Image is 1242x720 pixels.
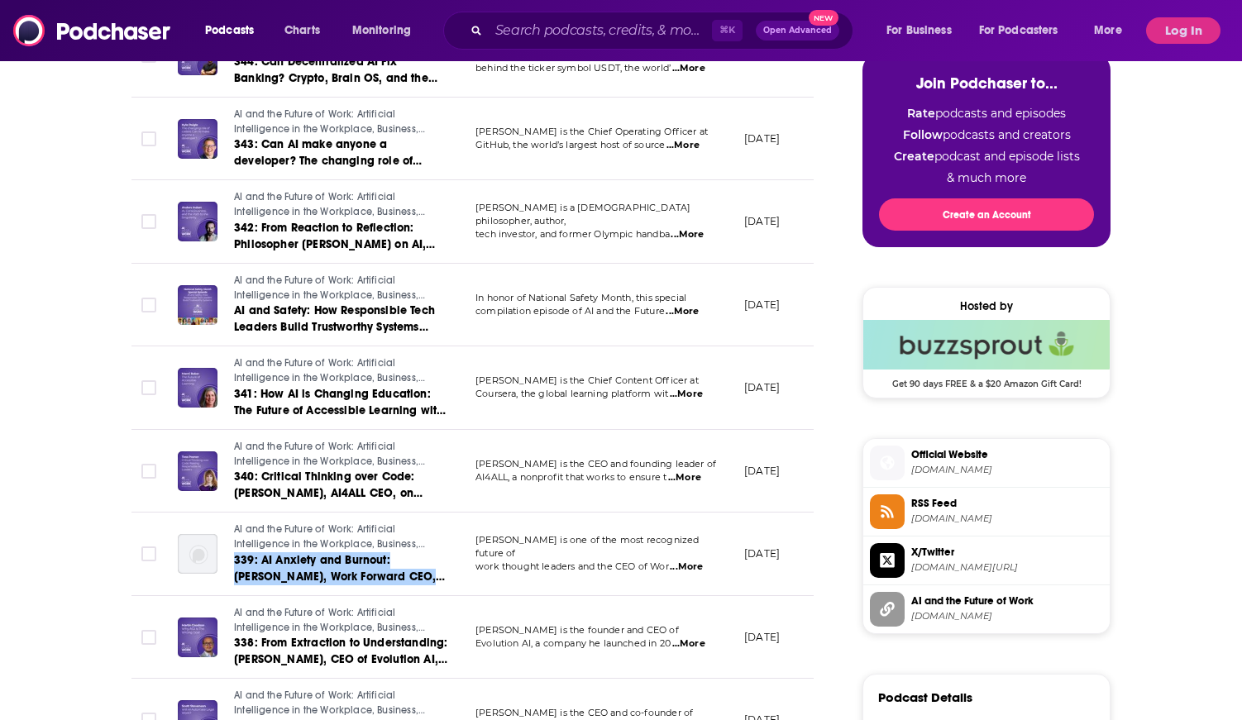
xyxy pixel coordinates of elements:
a: AI and Safety: How Responsible Tech Leaders Build Trustworthy Systems (National Safety Month Spec... [234,303,449,336]
span: [PERSON_NAME] is the CEO and founding leader of [475,458,716,470]
a: RSS Feed[DOMAIN_NAME] [870,494,1103,529]
span: Toggle select row [141,630,156,645]
span: ...More [670,560,703,574]
a: Charts [274,17,330,44]
button: Open AdvancedNew [756,21,839,41]
a: 339: AI Anxiety and Burnout: [PERSON_NAME], Work Forward CEO, on Building Trust in the Workplace [234,552,449,585]
span: RSS Feed [911,496,1103,511]
a: 342: From Reaction to Reflection: Philosopher [PERSON_NAME] on AI, Consciousness, and the Path to... [234,220,449,253]
span: X/Twitter [911,545,1103,560]
span: Toggle select row [141,464,156,479]
span: Evolution AI, a company he launched in 20 [475,637,671,649]
span: [PERSON_NAME] is the founder and CEO of [475,624,679,636]
h3: Podcast Details [878,689,972,705]
input: Search podcasts, credits, & more... [489,17,712,44]
button: open menu [875,17,972,44]
a: AI and the Future of Work: Artificial Intelligence in the Workplace, Business, Ethics, HR, and IT... [234,274,449,303]
span: AI and the Future of Work: Artificial Intelligence in the Workplace, Business, Ethics, HR, and IT... [234,607,436,662]
a: AI and the Future of Work: Artificial Intelligence in the Workplace, Business, Ethics, HR, and IT... [234,689,449,718]
a: 341: How AI is Changing Education: The Future of Accessible Learning with [PERSON_NAME], Coursera... [234,386,449,419]
img: Podchaser - Follow, Share and Rate Podcasts [13,15,172,46]
strong: Create [894,149,934,164]
span: tech investor, and former Olympic handba [475,228,670,240]
a: AI and the Future of Work: Artificial Intelligence in the Workplace, Business, Ethics, HR, and IT... [234,190,449,219]
h3: Join Podchaser to... [879,74,1094,93]
span: feeds.buzzsprout.com [911,513,1103,525]
span: New [809,10,838,26]
strong: Rate [907,106,935,121]
p: [DATE] [744,546,780,560]
a: AI and the Future of Work: Artificial Intelligence in the Workplace, Business, Ethics, HR, and IT... [234,606,449,635]
a: AI and the Future of Work: Artificial Intelligence in the Workplace, Business, Ethics, HR, and IT... [234,440,449,469]
a: 344: Can Decentralized AI Fix Banking? Crypto, Brain OS, and the Future of Finance with [PERSON_N... [234,54,449,87]
span: 338: From Extraction to Understanding: [PERSON_NAME], CEO of Evolution AI, on Why AGI Is The Wron... [234,636,448,683]
span: AI4ALL, a nonprofit that works to ensure t [475,471,666,483]
span: twitter.com/Peoplereign_AI [911,561,1103,574]
a: X/Twitter[DOMAIN_NAME][URL] [870,543,1103,578]
span: Toggle select row [141,546,156,561]
span: 340: Critical Thinking over Code: [PERSON_NAME], AI4ALL CEO, on Raising Responsible AI Leaders [234,470,423,517]
p: [DATE] [744,630,780,644]
span: 339: AI Anxiety and Burnout: [PERSON_NAME], Work Forward CEO, on Building Trust in the Workplace [234,553,445,600]
span: AI and the Future of Work [911,594,1103,608]
p: [DATE] [744,380,780,394]
p: [DATE] [744,214,780,228]
span: PeopleReign.io [911,464,1103,476]
a: Buzzsprout Deal: Get 90 days FREE & a $20 Amazon Gift Card! [863,320,1110,388]
span: AI and the Future of Work: Artificial Intelligence in the Workplace, Business, Ethics, HR, and IT... [234,523,436,579]
button: open menu [341,17,432,44]
a: 338: From Extraction to Understanding: [PERSON_NAME], CEO of Evolution AI, on Why AGI Is The Wron... [234,635,449,668]
span: Coursera, the global learning platform wit [475,388,668,399]
span: GitHub, the world’s largest host of source [475,139,665,150]
span: Podcasts [205,19,254,42]
span: Toggle select row [141,298,156,312]
a: 340: Critical Thinking over Code: [PERSON_NAME], AI4ALL CEO, on Raising Responsible AI Leaders [234,469,449,502]
span: AI and the Future of Work: Artificial Intelligence in the Workplace, Business, Ethics, HR, and IT... [234,191,436,246]
div: Search podcasts, credits, & more... [459,12,869,50]
span: AI and the Future of Work: Artificial Intelligence in the Workplace, Business, Ethics, HR, and IT... [234,441,436,496]
span: ⌘ K [712,20,743,41]
a: AI and the Future of Work: Artificial Intelligence in the Workplace, Business, Ethics, HR, and IT... [234,107,449,136]
span: Open Advanced [763,26,832,35]
a: AI and the Future of Work: Artificial Intelligence in the Workplace, Business, Ethics, HR, and IT... [234,356,449,385]
span: In honor of National Safety Month, this special [475,292,686,303]
span: AI and Safety: How Responsible Tech Leaders Build Trustworthy Systems (National Safety Month Spec... [234,303,435,350]
span: [PERSON_NAME] is a [DEMOGRAPHIC_DATA] philosopher, author, [475,202,690,226]
button: Log In [1146,17,1221,44]
a: AI and the Future of Work: Artificial Intelligence in the Workplace, Business, Ethics, HR, and IT... [234,522,449,551]
li: & much more [879,170,1094,185]
span: ...More [672,62,705,75]
li: podcasts and episodes [879,106,1094,121]
div: Hosted by [863,299,1110,313]
span: ...More [671,228,704,241]
a: Official Website[DOMAIN_NAME] [870,446,1103,480]
a: 343: Can AI make anyone a developer? The changing role of coders with [PERSON_NAME], GitHub COO [234,136,449,169]
span: AI and the Future of Work: Artificial Intelligence in the Workplace, Business, Ethics, HR, and IT... [234,274,436,330]
li: podcasts and creators [879,127,1094,142]
span: ...More [670,388,703,401]
span: [PERSON_NAME] is the Chief Operating Officer at [475,126,708,137]
span: 343: Can AI make anyone a developer? The changing role of coders with [PERSON_NAME], GitHub COO [234,137,436,201]
li: podcast and episode lists [879,149,1094,164]
p: [DATE] [744,298,780,312]
strong: Follow [903,127,943,142]
span: Get 90 days FREE & a $20 Amazon Gift Card! [863,370,1110,389]
button: Create an Account [879,198,1094,231]
span: [PERSON_NAME] is the Chief Content Officer at [475,374,699,386]
span: More [1094,19,1122,42]
span: Toggle select row [141,48,156,63]
span: [PERSON_NAME] is one of the most recognized future of [475,534,699,559]
span: For Business [886,19,952,42]
span: peoplereign.io [911,610,1103,622]
span: ...More [672,637,705,651]
span: Toggle select row [141,214,156,229]
span: 342: From Reaction to Reflection: Philosopher [PERSON_NAME] on AI, Consciousness, and the Path to... [234,221,435,284]
p: [DATE] [744,131,780,145]
span: Charts [284,19,320,42]
span: ...More [666,139,700,152]
span: AI and the Future of Work: Artificial Intelligence in the Workplace, Business, Ethics, HR, and IT... [234,357,436,412]
button: open menu [193,17,275,44]
span: work thought leaders and the CEO of Wor [475,560,669,572]
span: For Podcasters [979,19,1058,42]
